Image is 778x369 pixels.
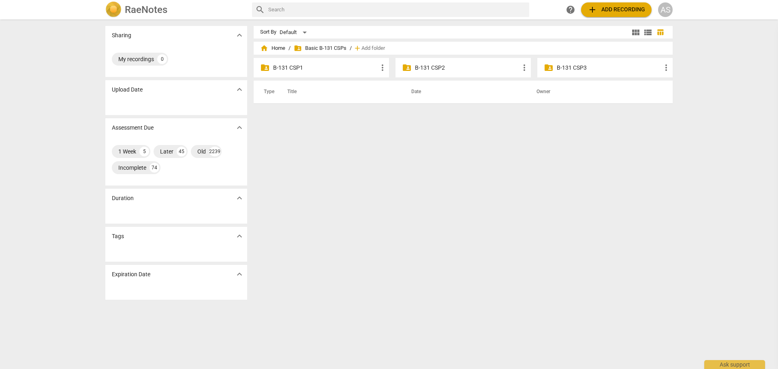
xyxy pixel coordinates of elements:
[233,230,246,242] button: Show more
[233,29,246,41] button: Show more
[415,64,519,72] p: B-131 CSP2
[125,4,167,15] h2: RaeNotes
[268,3,526,16] input: Search
[197,147,206,156] div: Old
[177,147,186,156] div: 45
[278,81,402,103] th: Title
[112,232,124,241] p: Tags
[642,26,654,38] button: List view
[235,123,244,132] span: expand_more
[235,269,244,279] span: expand_more
[112,124,154,132] p: Assessment Due
[118,55,154,63] div: My recordings
[260,29,276,35] div: Sort By
[233,83,246,96] button: Show more
[566,5,575,15] span: help
[235,231,244,241] span: expand_more
[112,31,131,40] p: Sharing
[112,194,134,203] p: Duration
[588,5,645,15] span: Add recording
[235,85,244,94] span: expand_more
[150,163,159,173] div: 74
[235,30,244,40] span: expand_more
[658,2,673,17] button: AS
[255,5,265,15] span: search
[160,147,173,156] div: Later
[631,28,641,37] span: view_module
[233,268,246,280] button: Show more
[273,64,378,72] p: B-131 CSP1
[661,63,671,73] span: more_vert
[350,45,352,51] span: /
[112,270,150,279] p: Expiration Date
[654,26,666,38] button: Table view
[260,44,285,52] span: Home
[361,45,385,51] span: Add folder
[118,164,146,172] div: Incomplete
[557,64,661,72] p: B-131 CSP3
[112,85,143,94] p: Upload Date
[402,81,527,103] th: Date
[289,45,291,51] span: /
[235,193,244,203] span: expand_more
[139,147,149,156] div: 5
[527,81,664,103] th: Owner
[588,5,597,15] span: add
[105,2,246,18] a: LogoRaeNotes
[656,28,664,36] span: table_chart
[294,44,302,52] span: folder_shared
[378,63,387,73] span: more_vert
[209,147,220,156] div: 2239
[544,63,554,73] span: folder_shared
[402,63,412,73] span: folder_shared
[280,26,310,39] div: Default
[581,2,652,17] button: Upload
[294,44,346,52] span: Basic B-131 CSPs
[563,2,578,17] a: Help
[233,122,246,134] button: Show more
[630,26,642,38] button: Tile view
[704,360,765,369] div: Ask support
[260,63,270,73] span: folder_shared
[105,2,122,18] img: Logo
[118,147,136,156] div: 1 Week
[519,63,529,73] span: more_vert
[157,54,167,64] div: 0
[257,81,278,103] th: Type
[353,44,361,52] span: add
[233,192,246,204] button: Show more
[643,28,653,37] span: view_list
[260,44,268,52] span: home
